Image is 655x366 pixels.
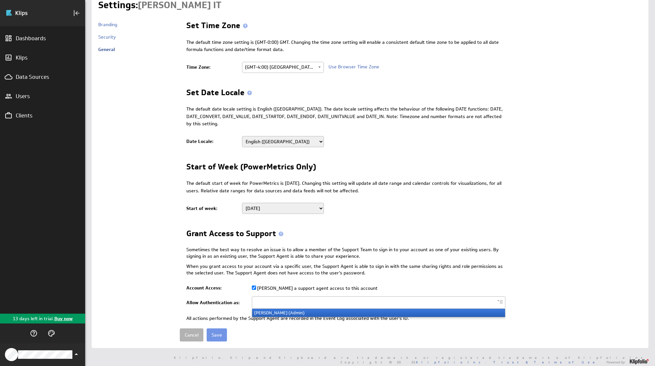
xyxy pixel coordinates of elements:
div: Klips [16,54,69,61]
input: Save [207,328,227,341]
div: Users [16,93,69,100]
a: General [98,46,115,52]
p: When you grant access to your account via a specific user, the Support Agent is able to sign in w... [186,263,505,276]
a: Trust & Terms of Use [493,360,599,364]
p: 13 days left in trial. [13,315,54,322]
div: Collapse [71,8,82,19]
img: Klipfolio klips logo [6,8,51,18]
div: The default date locale setting is English ([GEOGRAPHIC_DATA]). The date locale setting affects t... [186,105,505,127]
li: [PERSON_NAME] (Admin) [252,309,505,317]
div: Help [28,328,39,339]
a: Branding [98,22,117,27]
h2: Grant Access to Support [186,230,286,240]
div: The default time zone setting is (GMT-0:00) GMT. Changing the time zone setting will enable a con... [186,39,505,53]
div: The default start of week for PowerMetrics is [DATE]. Changing this setting will update all date ... [186,180,505,194]
p: Buy now [54,315,73,322]
span: (GMT-4:00) [GEOGRAPHIC_DATA]/[GEOGRAPHIC_DATA] [245,62,315,72]
td: Time Zone: [186,59,239,76]
p: Sometimes the best way to resolve an issue is to allow a member of the Support Team to sign in to... [186,247,505,259]
td: Date Locale: [186,133,239,150]
a: Use Browser Time Zone [325,64,379,70]
td: Start of week: [186,200,239,217]
span: Powered by [606,360,625,364]
img: logo-footer.png [630,359,648,364]
div: Data Sources [16,73,69,80]
a: Klipfolio Inc. [416,360,486,364]
td: Account Access: [186,282,249,294]
div: Go to Dashboards [6,8,51,18]
td: Allow Authentication as: [186,294,249,311]
label: [PERSON_NAME] a support agent access to this account [252,285,378,291]
p: All actions performed by the Support Agent are recorded in the Event Log associated with the user... [186,315,505,322]
div: Themes [46,328,57,339]
span: Klipfolio, Klip and Klipboard are trademarks or registered trademarks of Klipfolio Inc. [174,356,648,359]
span: Copyright © 2025 [341,360,486,364]
div: Clients [16,112,69,119]
h2: Start of Week (PowerMetrics Only) [186,163,316,173]
a: Security [98,34,116,40]
svg: Themes [47,329,55,337]
h2: Set Time Zone [186,22,250,32]
a: Cancel [180,328,203,341]
h2: Set Date Locale [186,89,254,99]
input: [PERSON_NAME] a support agent access to this account [252,286,256,290]
div: Dashboards [16,35,69,42]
